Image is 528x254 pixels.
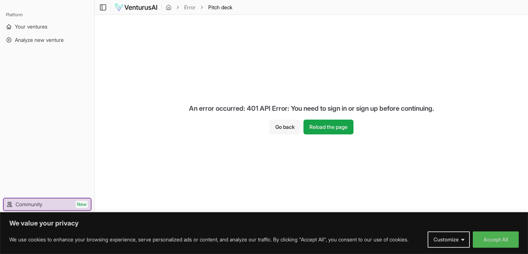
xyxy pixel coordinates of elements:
[9,235,408,244] p: We use cookies to enhance your browsing experience, serve personalized ads or content, and analyz...
[428,231,470,248] button: Customize
[15,23,47,30] span: Your ventures
[184,4,196,11] a: Error
[3,9,92,21] div: Platform
[269,120,300,134] button: Go back
[303,120,353,134] button: Reload the page
[76,201,88,208] span: New
[9,219,519,228] p: We value your privacy
[3,34,92,46] a: Analyze new venture
[16,201,42,208] span: Community
[473,231,519,248] button: Accept All
[15,36,64,44] span: Analyze new venture
[3,21,92,33] a: Your ventures
[183,97,440,120] div: An error occurred: 401 API Error: You need to sign in or sign up before continuing.
[114,3,158,12] img: logo
[166,4,232,11] nav: breadcrumb
[208,4,232,11] span: Pitch deck
[4,198,91,210] a: CommunityNew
